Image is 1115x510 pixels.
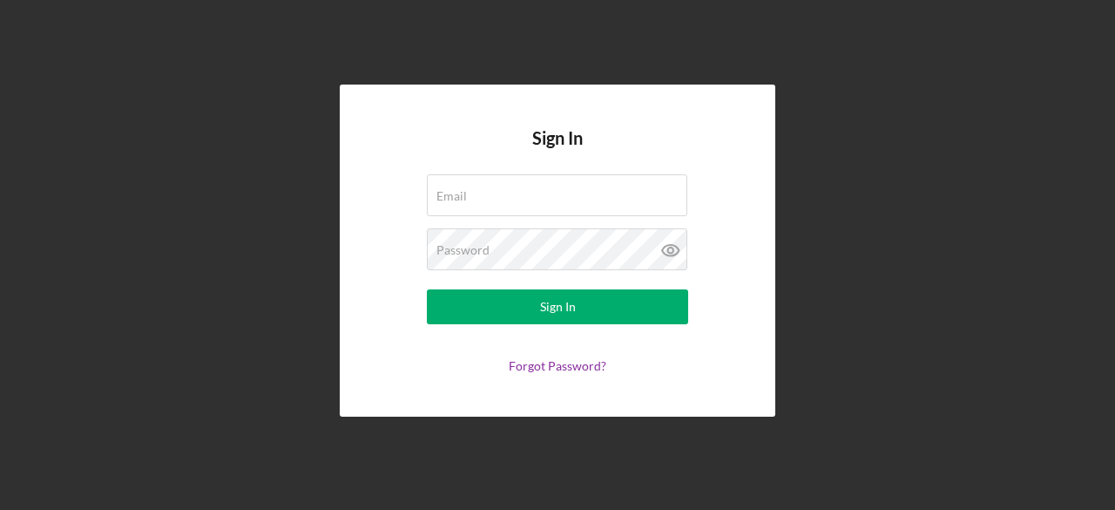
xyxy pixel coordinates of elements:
a: Forgot Password? [509,358,606,373]
label: Email [436,189,467,203]
label: Password [436,243,490,257]
h4: Sign In [532,128,583,174]
button: Sign In [427,289,688,324]
div: Sign In [540,289,576,324]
